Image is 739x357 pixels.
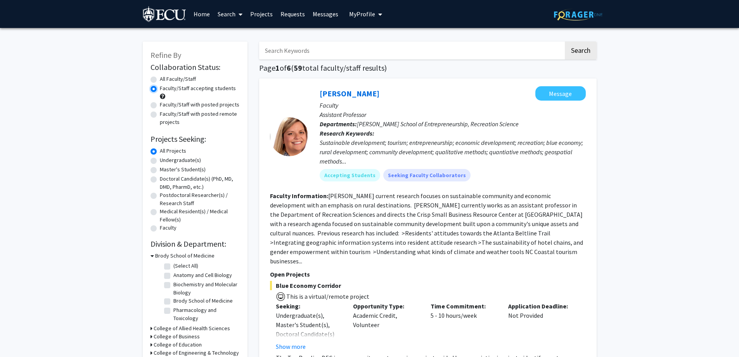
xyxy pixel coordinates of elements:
[565,42,597,59] button: Search
[160,224,177,232] label: Faculty
[154,349,239,357] h3: College of Engineering & Technology
[173,297,233,305] label: Brody School of Medicine
[347,301,425,351] div: Academic Credit, Volunteer
[287,63,291,73] span: 6
[320,169,380,181] mat-chip: Accepting Students
[383,169,471,181] mat-chip: Seeking Faculty Collaborators
[294,63,302,73] span: 59
[154,341,202,349] h3: College of Education
[173,271,232,279] label: Anatomy and Cell Biology
[320,89,379,98] a: [PERSON_NAME]
[502,301,580,351] div: Not Provided
[270,281,586,290] span: Blue Economy Corridor
[160,165,206,174] label: Master's Student(s)
[425,301,502,351] div: 5 - 10 hours/week
[276,301,342,311] p: Seeking:
[275,63,280,73] span: 1
[286,293,369,300] span: This is a virtual/remote project
[554,9,602,21] img: ForagerOne Logo
[276,342,306,351] button: Show more
[155,252,215,260] h3: Brody School of Medicine
[349,10,375,18] span: My Profile
[160,84,236,92] label: Faculty/Staff accepting students
[160,75,196,83] label: All Faculty/Staff
[320,120,357,128] b: Departments:
[508,301,574,311] p: Application Deadline:
[259,63,597,73] h1: Page of ( total faculty/staff results)
[270,192,328,200] b: Faculty Information:
[320,101,586,110] p: Faculty
[431,301,497,311] p: Time Commitment:
[320,138,586,166] div: Sustainable development; tourism; entrepreneurship; economic development; recreation; blue econom...
[190,0,214,28] a: Home
[151,134,240,144] h2: Projects Seeking:
[173,306,238,322] label: Pharmacology and Toxicology
[259,42,564,59] input: Search Keywords
[6,322,33,351] iframe: Chat
[143,6,187,24] img: East Carolina University Logo
[270,192,583,265] fg-read-more: [PERSON_NAME] current research focuses on sustainable community and economic development with an ...
[160,175,240,191] label: Doctoral Candidate(s) (PhD, MD, DMD, PharmD, etc.)
[246,0,277,28] a: Projects
[173,262,198,270] label: (Select All)
[320,129,374,137] b: Research Keywords:
[154,333,200,341] h3: College of Business
[160,207,240,224] label: Medical Resident(s) / Medical Fellow(s)
[535,86,586,101] button: Message Emily Yeager
[214,0,246,28] a: Search
[160,110,240,126] label: Faculty/Staff with posted remote projects
[151,63,240,72] h2: Collaboration Status:
[160,191,240,207] label: Postdoctoral Researcher(s) / Research Staff
[309,0,342,28] a: Messages
[357,120,519,128] span: [PERSON_NAME] School of Entrepreneurship, Recreation Science
[151,50,181,60] span: Refine By
[277,0,309,28] a: Requests
[151,239,240,249] h2: Division & Department:
[154,324,230,333] h3: College of Allied Health Sciences
[160,101,239,109] label: Faculty/Staff with posted projects
[353,301,419,311] p: Opportunity Type:
[320,110,586,119] p: Assistant Professor
[270,270,586,279] p: Open Projects
[160,147,186,155] label: All Projects
[160,156,201,164] label: Undergraduate(s)
[173,280,238,297] label: Biochemistry and Molecular Biology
